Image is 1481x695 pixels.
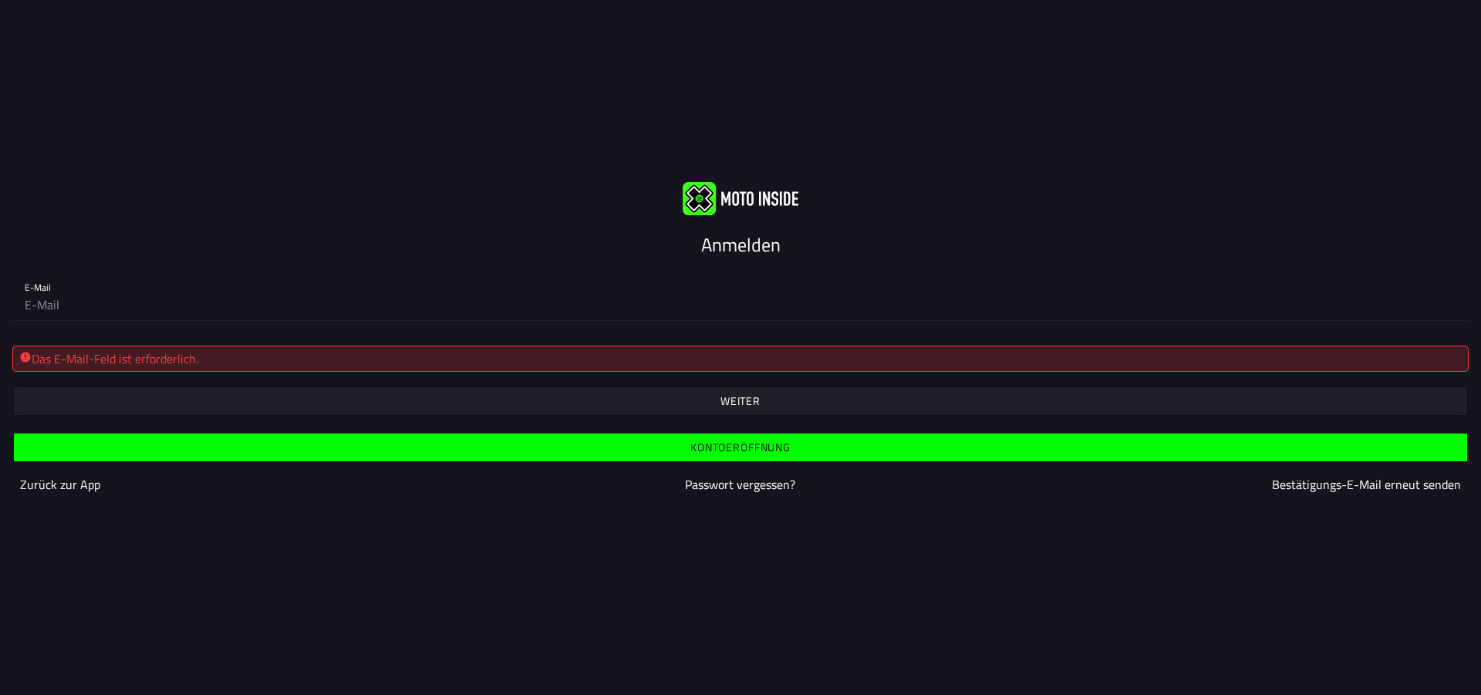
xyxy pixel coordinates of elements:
a: Zurück zur App [20,475,100,494]
input: E-Mail [25,289,1456,320]
font: Weiter [720,393,761,409]
a: Passwort vergessen? [685,475,795,494]
a: Bestätigungs-E-Mail erneut senden [1272,475,1461,494]
font: Kontoeröffnung [690,439,791,455]
font: Anmelden [701,231,781,258]
ion-icon: alert [19,351,32,363]
font: Das E-Mail-Feld ist erforderlich. [32,349,198,368]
